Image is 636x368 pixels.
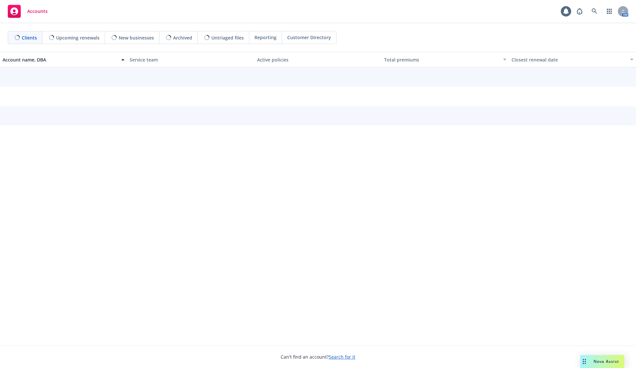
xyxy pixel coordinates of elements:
div: Total premiums [384,56,499,63]
span: New businesses [119,34,154,41]
span: Upcoming renewals [56,34,100,41]
span: Can't find an account? [281,353,355,360]
a: Report a Bug [573,5,586,18]
div: Account name, DBA [3,56,117,63]
span: Customer Directory [287,34,331,41]
span: Clients [22,34,37,41]
span: Reporting [254,34,277,41]
button: Service team [127,52,254,67]
a: Switch app [603,5,616,18]
button: Closest renewal date [509,52,636,67]
span: Nova Assist [594,359,619,364]
span: Accounts [27,9,48,14]
button: Nova Assist [580,355,624,368]
span: Untriaged files [211,34,244,41]
button: Total premiums [382,52,509,67]
div: Service team [130,56,252,63]
a: Accounts [5,2,50,20]
div: Closest renewal date [512,56,626,63]
div: Drag to move [580,355,588,368]
a: Search [588,5,601,18]
span: Archived [173,34,192,41]
div: Active policies [257,56,379,63]
button: Active policies [254,52,382,67]
a: Search for it [329,354,355,360]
